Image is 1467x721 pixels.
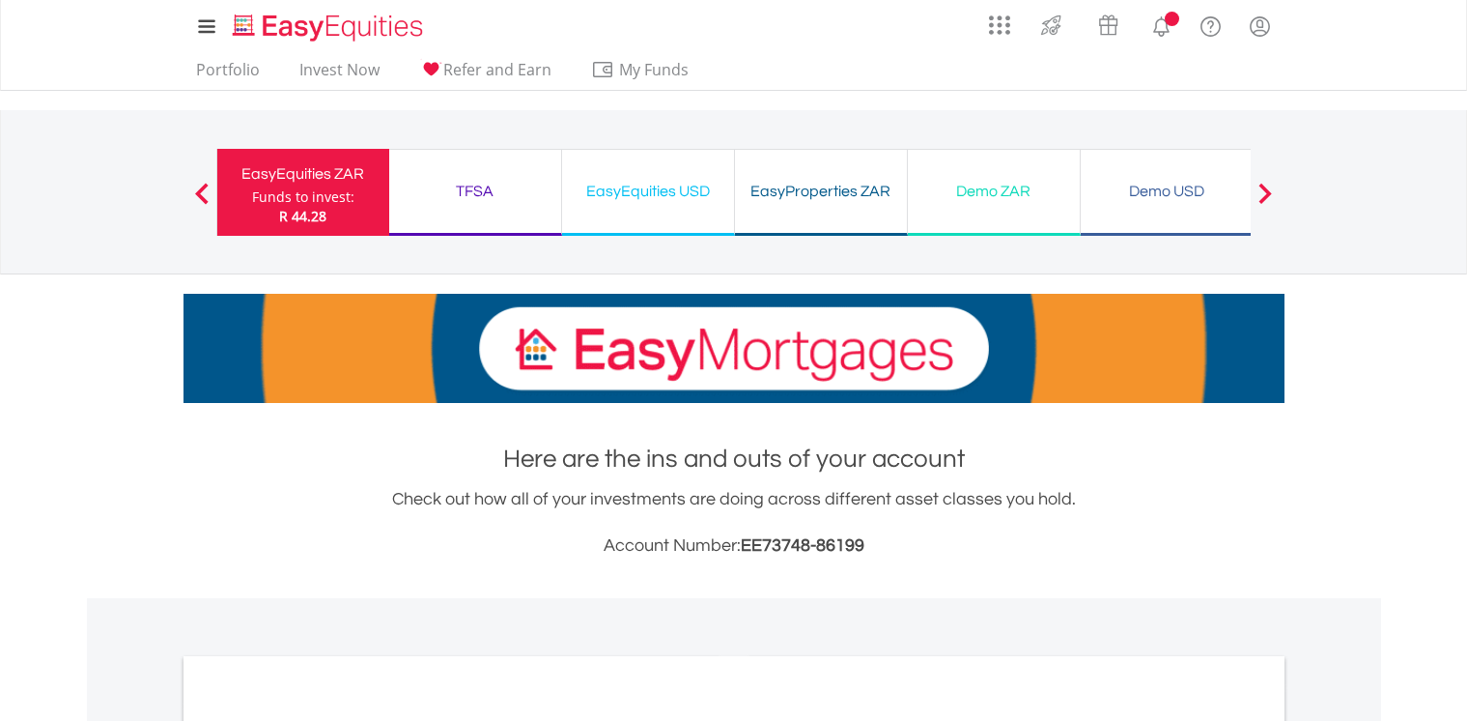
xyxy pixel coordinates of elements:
a: Portfolio [188,60,268,90]
img: grid-menu-icon.svg [989,14,1010,36]
a: Invest Now [292,60,387,90]
button: Previous [183,192,221,212]
a: FAQ's and Support [1186,5,1235,43]
div: TFSA [401,178,550,205]
button: Next [1246,192,1284,212]
a: Vouchers [1080,5,1137,41]
div: EasyEquities ZAR [229,160,378,187]
a: Notifications [1137,5,1186,43]
span: Refer and Earn [443,59,551,80]
div: EasyProperties ZAR [747,178,895,205]
img: EasyEquities_Logo.png [229,12,431,43]
a: Home page [225,5,431,43]
div: Check out how all of your investments are doing across different asset classes you hold. [183,486,1284,560]
div: Demo USD [1092,178,1241,205]
span: R 44.28 [279,207,326,225]
img: thrive-v2.svg [1035,10,1067,41]
a: AppsGrid [976,5,1023,36]
div: Funds to invest: [252,187,354,207]
a: Refer and Earn [411,60,559,90]
img: EasyMortage Promotion Banner [183,294,1284,403]
h3: Account Number: [183,533,1284,560]
div: EasyEquities USD [574,178,722,205]
span: EE73748-86199 [741,536,864,555]
span: My Funds [591,57,718,82]
div: Demo ZAR [919,178,1068,205]
h1: Here are the ins and outs of your account [183,442,1284,476]
img: vouchers-v2.svg [1092,10,1124,41]
a: My Profile [1235,5,1284,47]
